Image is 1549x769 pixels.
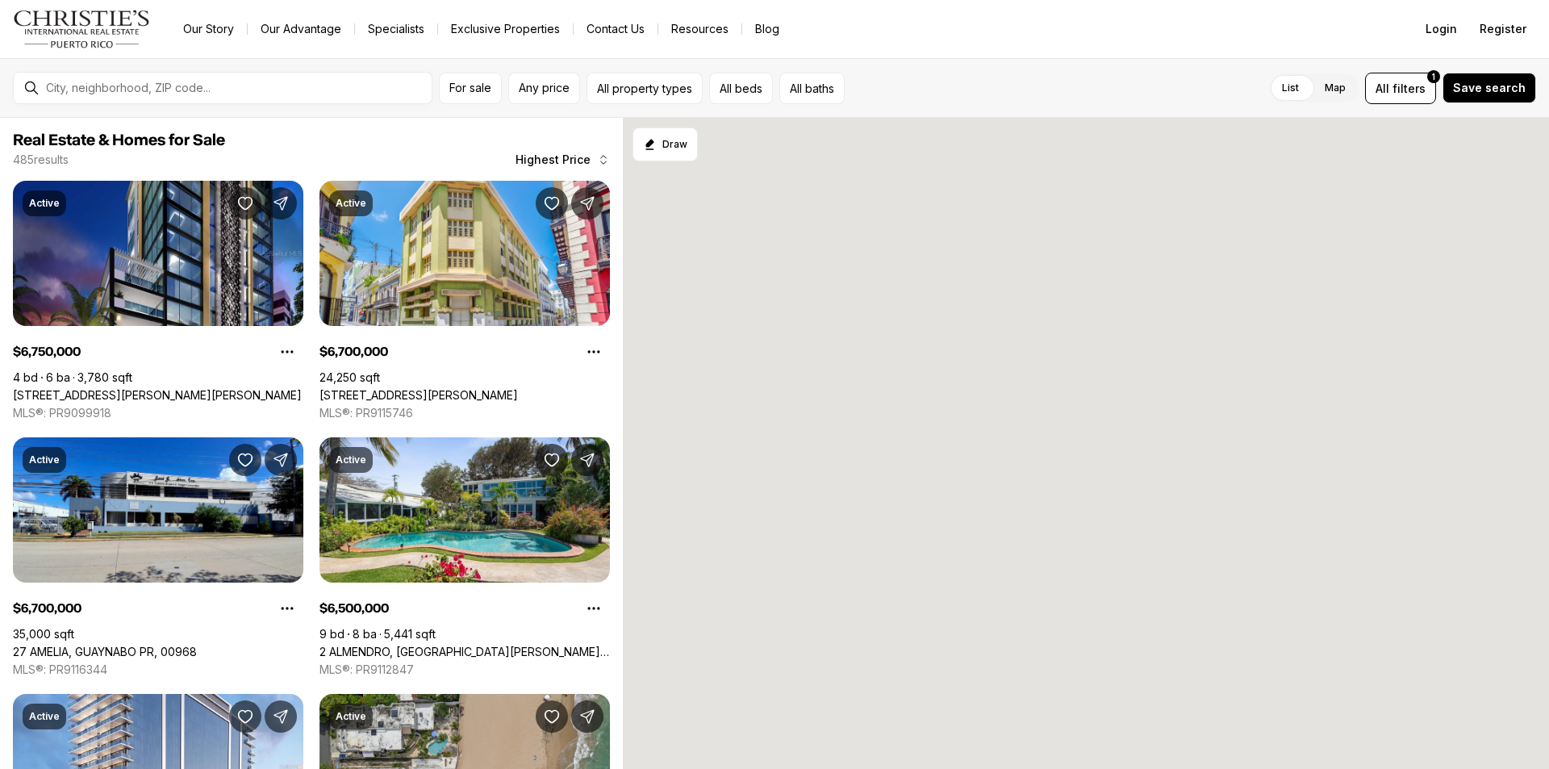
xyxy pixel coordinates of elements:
[1269,73,1312,102] label: List
[536,187,568,219] button: Save Property: 251/253 TETUAN ST
[571,444,603,476] button: Share Property
[13,388,302,403] a: 1350 WILSON AVENUE #10-11-W, SAN JUAN PR, 00907
[29,710,60,723] p: Active
[633,127,698,161] button: Start drawing
[571,700,603,733] button: Share Property
[229,187,261,219] button: Save Property: 1350 WILSON AVENUE #10-11-W
[229,700,261,733] button: Save Property: 1149 ASHFORD AVENUE VANDERBILT RESIDENCES #1003
[709,73,773,104] button: All beds
[1432,70,1435,83] span: 1
[536,444,568,476] button: Save Property: 2 ALMENDRO
[13,10,151,48] img: logo
[1480,23,1526,36] span: Register
[1312,73,1359,102] label: Map
[438,18,573,40] a: Exclusive Properties
[265,444,297,476] button: Share Property
[229,444,261,476] button: Save Property: 27 AMELIA
[1426,23,1457,36] span: Login
[271,336,303,368] button: Property options
[1392,80,1426,97] span: filters
[449,81,491,94] span: For sale
[1470,13,1536,45] button: Register
[319,388,518,403] a: 251/253 TETUAN ST, SAN JUAN PR, 00901
[319,645,610,659] a: 2 ALMENDRO, SAN JUAN PR, 00913
[1443,73,1536,103] button: Save search
[248,18,354,40] a: Our Advantage
[336,453,366,466] p: Active
[1365,73,1436,104] button: Allfilters1
[439,73,502,104] button: For sale
[271,592,303,625] button: Property options
[1416,13,1467,45] button: Login
[265,700,297,733] button: Share Property
[29,197,60,210] p: Active
[574,18,658,40] button: Contact Us
[1453,81,1526,94] span: Save search
[519,81,570,94] span: Any price
[336,197,366,210] p: Active
[742,18,792,40] a: Blog
[355,18,437,40] a: Specialists
[536,700,568,733] button: Save Property: 2021 CALLE ITALIA
[336,710,366,723] p: Active
[170,18,247,40] a: Our Story
[265,187,297,219] button: Share Property
[508,73,580,104] button: Any price
[1376,80,1389,97] span: All
[578,336,610,368] button: Property options
[571,187,603,219] button: Share Property
[658,18,741,40] a: Resources
[13,132,225,148] span: Real Estate & Homes for Sale
[779,73,845,104] button: All baths
[578,592,610,625] button: Property options
[13,153,69,166] p: 485 results
[516,153,591,166] span: Highest Price
[587,73,703,104] button: All property types
[29,453,60,466] p: Active
[13,645,197,659] a: 27 AMELIA, GUAYNABO PR, 00968
[506,144,620,176] button: Highest Price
